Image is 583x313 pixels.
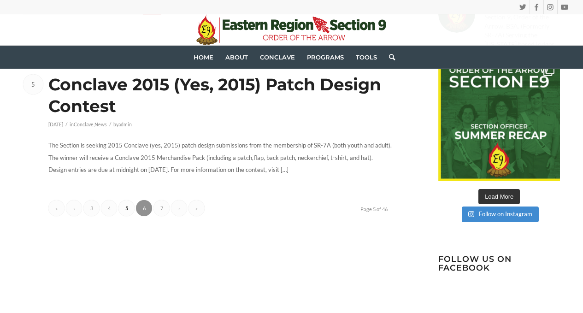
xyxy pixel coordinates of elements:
a: 6 [136,200,152,216]
span: in , [70,122,107,127]
span: 5 [23,74,43,94]
a: « [48,200,65,216]
button: Load More [478,189,520,205]
a: admin [118,122,132,127]
a: Instagram Follow on Instagram [462,207,539,222]
span: About [225,53,248,61]
time: [DATE] [48,122,63,127]
span: Home [194,53,213,61]
a: › [171,200,187,216]
span: / [107,121,113,127]
span: Programs [307,53,344,61]
a: News [94,122,107,127]
a: About [219,46,254,69]
a: Clone [438,59,560,181]
span: Tools [356,53,377,61]
span: Page 5 of 46 [356,200,392,218]
span: Load More [485,193,513,200]
a: Conclave [254,46,301,69]
a: Conclave [74,122,94,127]
a: ‹ [66,200,82,216]
a: Search [383,46,395,69]
span: Follow on Instagram [479,210,532,218]
a: Home [188,46,219,69]
a: Programs [301,46,350,69]
a: Tools [350,46,383,69]
svg: Instagram [468,211,474,218]
span: / [63,121,70,127]
p: The Section is seeking 2015 Conclave (yes, 2015) patch design submissions from the membership of ... [48,139,392,176]
img: As school starts back up for many, let's take a look back at what an action-packed summer we had.... [438,59,560,181]
span: Conclave [260,53,295,61]
a: 3 [83,200,100,216]
span: by [113,122,132,127]
a: 7 [153,200,170,216]
h3: Follow us on Facebook [438,254,560,272]
span: 5 [118,200,135,216]
a: 4 [101,200,117,216]
a: » [188,200,205,216]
